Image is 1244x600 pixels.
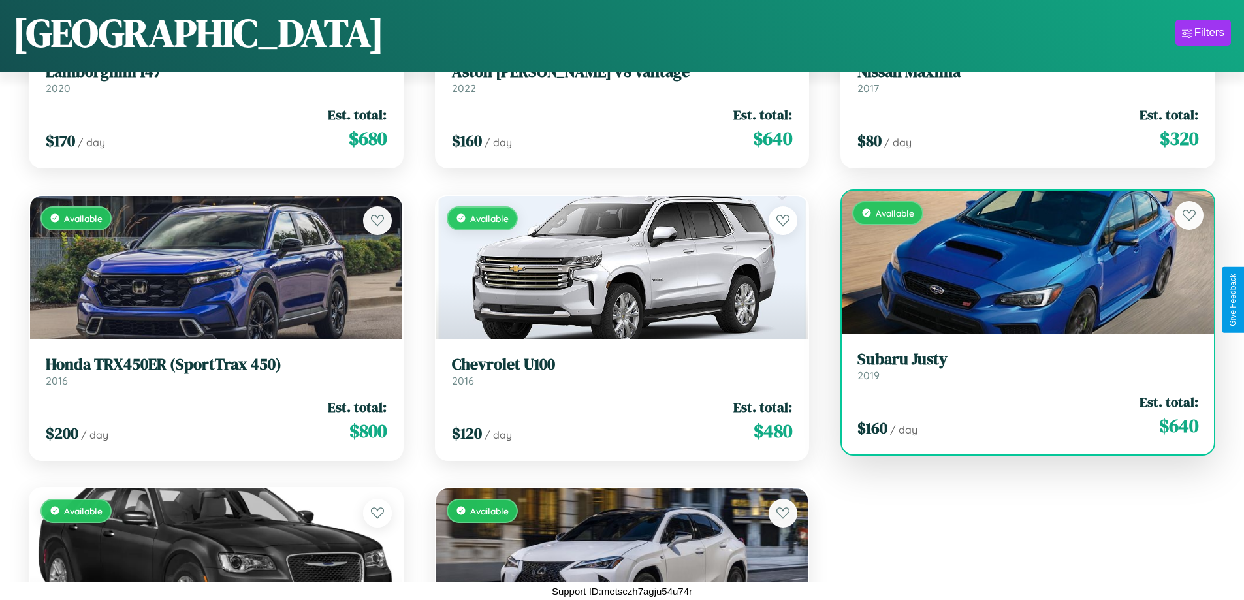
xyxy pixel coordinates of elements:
span: / day [78,136,105,149]
span: $ 640 [753,125,792,151]
h3: Aston [PERSON_NAME] V8 Vantage [452,63,793,82]
span: 2017 [857,82,879,95]
span: 2019 [857,369,880,382]
span: Available [470,213,509,224]
span: Available [64,505,103,516]
span: $ 680 [349,125,387,151]
span: 2016 [46,374,68,387]
button: Filters [1175,20,1231,46]
div: Filters [1194,26,1224,39]
span: Est. total: [328,105,387,124]
span: $ 200 [46,422,78,444]
span: $ 640 [1159,413,1198,439]
a: Chevrolet U1002016 [452,355,793,387]
span: $ 160 [857,417,887,439]
span: Est. total: [1140,392,1198,411]
span: / day [890,423,917,436]
a: Nissan Maxima2017 [857,63,1198,95]
h3: Honda TRX450ER (SportTrax 450) [46,355,387,374]
span: Est. total: [328,398,387,417]
span: Est. total: [1140,105,1198,124]
div: Give Feedback [1228,274,1237,326]
a: Aston [PERSON_NAME] V8 Vantage2022 [452,63,793,95]
a: Honda TRX450ER (SportTrax 450)2016 [46,355,387,387]
span: Available [876,208,914,219]
span: Available [470,505,509,516]
h3: Nissan Maxima [857,63,1198,82]
h3: Lamborghini 147 [46,63,387,82]
span: $ 320 [1160,125,1198,151]
h3: Subaru Justy [857,350,1198,369]
span: Available [64,213,103,224]
span: $ 160 [452,130,482,151]
span: $ 120 [452,422,482,444]
span: 2016 [452,374,474,387]
a: Lamborghini 1472020 [46,63,387,95]
span: 2020 [46,82,71,95]
p: Support ID: metsczh7agju54u74r [552,582,692,600]
span: / day [81,428,108,441]
a: Subaru Justy2019 [857,350,1198,382]
span: / day [485,136,512,149]
h3: Chevrolet U100 [452,355,793,374]
span: Est. total: [733,398,792,417]
span: / day [485,428,512,441]
h1: [GEOGRAPHIC_DATA] [13,6,384,59]
span: Est. total: [733,105,792,124]
span: $ 80 [857,130,882,151]
span: $ 170 [46,130,75,151]
span: / day [884,136,912,149]
span: $ 480 [754,418,792,444]
span: $ 800 [349,418,387,444]
span: 2022 [452,82,476,95]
